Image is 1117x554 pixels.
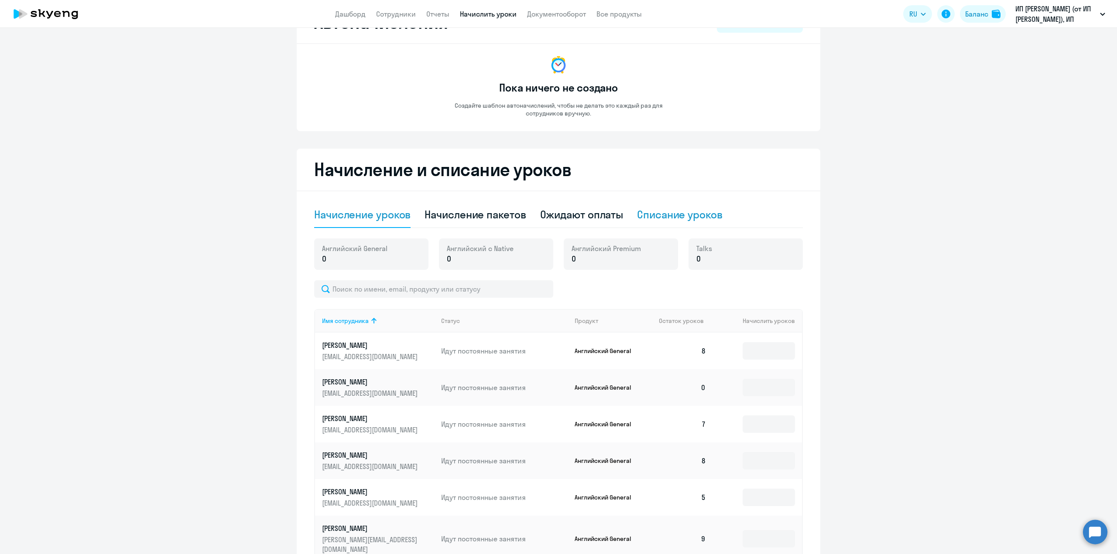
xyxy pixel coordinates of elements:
[335,10,366,18] a: Дашборд
[575,535,640,543] p: Английский General
[441,346,568,356] p: Идут постоянные занятия
[322,340,434,361] a: [PERSON_NAME][EMAIL_ADDRESS][DOMAIN_NAME]
[572,253,576,265] span: 0
[322,462,420,471] p: [EMAIL_ADDRESS][DOMAIN_NAME]
[314,159,803,180] h2: Начисление и списание уроков
[575,317,652,325] div: Продукт
[960,5,1006,23] button: Балансbalance
[322,414,420,423] p: [PERSON_NAME]
[652,479,713,516] td: 5
[575,384,640,391] p: Английский General
[527,10,586,18] a: Документооборот
[713,309,802,333] th: Начислить уроков
[322,523,420,533] p: [PERSON_NAME]
[992,10,1001,18] img: balance
[652,369,713,406] td: 0
[499,81,618,95] h3: Пока ничего не создано
[314,12,448,33] h2: Автоначисления
[575,420,640,428] p: Английский General
[322,487,434,508] a: [PERSON_NAME][EMAIL_ADDRESS][DOMAIN_NAME]
[322,352,420,361] p: [EMAIL_ADDRESS][DOMAIN_NAME]
[659,317,704,325] span: Остаток уроков
[903,5,932,23] button: RU
[1015,3,1096,24] p: ИП [PERSON_NAME] (от ИП [PERSON_NAME]), ИП [PERSON_NAME]
[637,207,723,221] div: Списание уроков
[540,207,624,221] div: Ожидают оплаты
[575,347,640,355] p: Английский General
[441,317,568,325] div: Статус
[575,457,640,465] p: Английский General
[572,244,641,253] span: Английский Premium
[376,10,416,18] a: Сотрудники
[652,333,713,369] td: 8
[575,493,640,501] p: Английский General
[322,244,387,253] span: Английский General
[447,253,451,265] span: 0
[314,280,553,298] input: Поиск по имени, email, продукту или статусу
[425,207,526,221] div: Начисление пакетов
[696,244,712,253] span: Talks
[652,442,713,479] td: 8
[322,450,434,471] a: [PERSON_NAME][EMAIL_ADDRESS][DOMAIN_NAME]
[965,9,988,19] div: Баланс
[909,9,917,19] span: RU
[322,523,434,554] a: [PERSON_NAME][PERSON_NAME][EMAIL_ADDRESS][DOMAIN_NAME]
[652,406,713,442] td: 7
[322,377,434,398] a: [PERSON_NAME][EMAIL_ADDRESS][DOMAIN_NAME]
[441,493,568,502] p: Идут постоянные занятия
[436,102,681,117] p: Создайте шаблон автоначислений, чтобы не делать это каждый раз для сотрудников вручную.
[441,456,568,466] p: Идут постоянные занятия
[441,383,568,392] p: Идут постоянные занятия
[460,10,517,18] a: Начислить уроки
[1011,3,1110,24] button: ИП [PERSON_NAME] (от ИП [PERSON_NAME]), ИП [PERSON_NAME]
[322,414,434,435] a: [PERSON_NAME][EMAIL_ADDRESS][DOMAIN_NAME]
[575,317,598,325] div: Продукт
[441,534,568,544] p: Идут постоянные занятия
[426,10,449,18] a: Отчеты
[322,253,326,265] span: 0
[314,207,411,221] div: Начисление уроков
[322,535,420,554] p: [PERSON_NAME][EMAIL_ADDRESS][DOMAIN_NAME]
[548,54,569,75] img: no-data
[322,377,420,387] p: [PERSON_NAME]
[441,317,460,325] div: Статус
[322,317,369,325] div: Имя сотрудника
[659,317,713,325] div: Остаток уроков
[322,340,420,350] p: [PERSON_NAME]
[596,10,642,18] a: Все продукты
[696,253,701,265] span: 0
[322,487,420,496] p: [PERSON_NAME]
[322,317,434,325] div: Имя сотрудника
[322,450,420,460] p: [PERSON_NAME]
[322,498,420,508] p: [EMAIL_ADDRESS][DOMAIN_NAME]
[441,419,568,429] p: Идут постоянные занятия
[322,425,420,435] p: [EMAIL_ADDRESS][DOMAIN_NAME]
[447,244,514,253] span: Английский с Native
[322,388,420,398] p: [EMAIL_ADDRESS][DOMAIN_NAME]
